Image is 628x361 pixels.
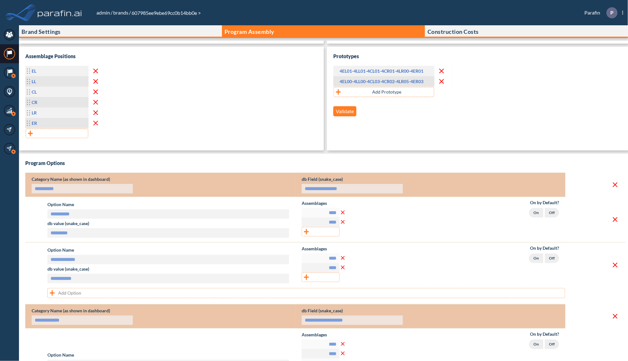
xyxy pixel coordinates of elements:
[222,25,425,38] button: Program Assembly
[611,216,619,223] button: delete line
[47,247,289,253] p: Option Name
[529,200,559,205] h5: On by Default?
[340,254,346,261] button: delete Assemblages
[372,89,401,95] p: Add Prototype
[26,129,88,138] button: add line
[302,308,559,314] p: db Field (snake_case)
[96,9,111,15] a: admin
[36,6,83,19] img: logo
[340,218,346,225] button: delete Assemblages
[302,246,340,252] p: Assemblages
[225,28,274,35] p: Program Assembly
[92,67,100,75] button: delete line
[92,98,100,106] button: delete line
[611,181,619,189] button: delete category
[545,340,559,349] label: Off
[47,201,289,208] p: Option Name
[92,119,100,127] button: delete line
[529,208,543,217] label: On
[47,220,289,227] p: db value (snake_case)
[529,254,543,263] label: On
[334,87,434,97] button: Add Prototype
[113,9,129,15] a: brands
[302,200,340,206] p: Assemblages
[302,272,340,282] button: add assemblages
[25,66,89,76] td: EL
[611,261,619,269] button: delete line
[25,87,89,97] td: CL
[333,66,434,76] td: 4EL01-4LL01-4CL01-4CR01-4LR00-4ER01
[22,28,61,35] p: Brand Settings
[438,67,446,75] button: delete line
[25,97,89,107] td: CR
[25,118,89,128] td: ER
[333,53,625,59] h3: Prototypes
[428,28,479,35] p: Construction Costs
[25,160,625,166] h3: Program Options
[32,176,289,182] p: Category Name (as shown in dashboard)
[96,9,113,16] li: /
[529,246,559,251] h5: On by Default?
[131,10,201,16] span: 607985ee9ebe69cc0b14bb0e >
[47,352,289,358] p: Option Name
[302,332,340,338] p: Assemblages
[92,88,100,96] button: delete line
[333,76,434,87] td: 4EL00-4LL00-4CL03-4CR02-4LR05-4ER03
[113,9,131,16] li: /
[575,7,623,18] div: Parafin
[340,264,346,271] button: delete Assemblages
[340,350,346,357] button: delete Assemblages
[611,312,619,320] button: delete category
[340,340,346,347] button: delete Assemblages
[333,106,356,116] button: Validate
[92,77,100,85] button: delete line
[529,332,559,337] h5: On by Default?
[529,340,543,349] label: On
[47,266,289,272] p: db value (snake_case)
[19,25,222,38] button: Brand Settings
[545,208,559,217] label: Off
[25,76,89,87] td: LL
[58,290,81,296] p: Add Option
[47,288,565,298] button: Add Option
[25,107,89,118] td: LR
[302,176,559,182] p: db Field (snake_case)
[302,227,340,236] button: add assemblages
[610,10,613,15] p: P
[92,109,100,117] button: delete line
[545,254,559,263] label: Off
[340,209,346,216] button: delete Assemblages
[25,53,317,59] h3: Assemblage Positions
[32,308,289,314] p: Category Name (as shown in dashboard)
[425,25,628,38] button: Construction Costs
[438,77,446,85] button: delete line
